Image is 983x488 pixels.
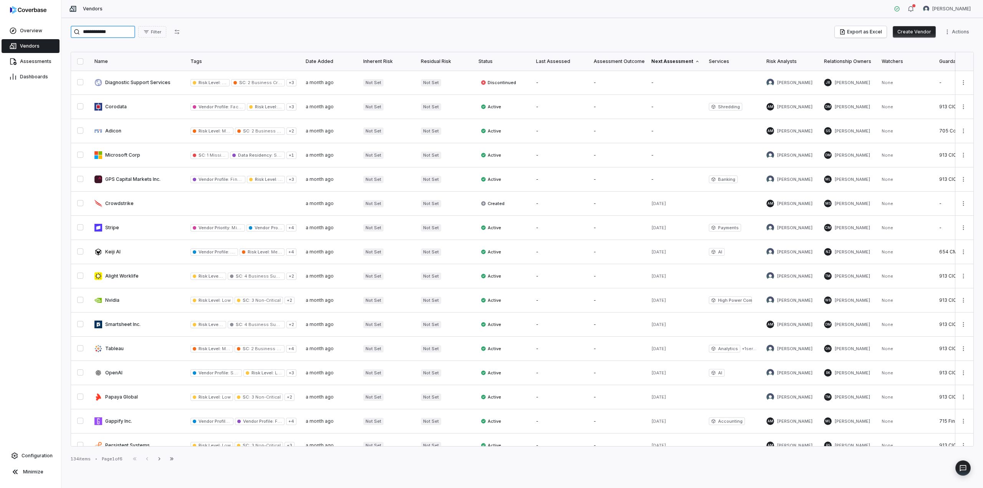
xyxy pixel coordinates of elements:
img: Jesse Nord avatar [923,6,929,12]
div: Tags [190,58,296,65]
span: Risk Level : [199,346,221,351]
span: Not Set [421,152,441,159]
td: - [589,409,647,433]
td: - [531,409,589,433]
span: [PERSON_NAME] [777,80,813,86]
button: More actions [957,294,970,306]
span: Risk Level : [255,104,281,109]
span: + 4 [286,248,296,256]
span: Low [221,394,231,400]
td: - [531,192,589,216]
span: 2 Business Critical [247,80,288,85]
span: Payments [709,224,741,232]
button: More actions [957,101,970,112]
td: - [589,361,647,385]
span: Risk Level : [199,80,221,85]
span: [PERSON_NAME] [835,346,870,352]
span: + 4 [286,345,296,352]
span: [PERSON_NAME] [777,394,813,400]
td: - [589,143,647,167]
button: More actions [957,198,970,209]
div: Risk Analysts [766,58,815,65]
span: Active [481,225,501,231]
span: [PERSON_NAME] [835,370,870,376]
span: Low [277,104,287,109]
td: - [531,313,589,337]
span: Vendor Profile : [199,249,229,255]
span: SC : [199,152,206,158]
span: Not Set [421,176,441,183]
span: SPD-Restricted [273,152,306,158]
span: AI [709,369,725,377]
span: a month ago [306,273,334,279]
span: Active [481,394,501,400]
img: Jesse Nord avatar [766,151,774,159]
span: Not Set [421,297,441,304]
span: Not Set [421,369,441,377]
span: 4 Business Supporting [243,322,294,327]
span: AM [766,103,774,111]
td: - [531,143,589,167]
span: Risk Level : [255,177,277,182]
span: 4 Business Supporting [243,273,294,279]
span: SC : [236,273,243,279]
div: Inherent Risk [363,58,412,65]
span: Not Set [363,345,384,352]
td: - [531,216,589,240]
span: [PERSON_NAME] [835,80,870,86]
img: Jesse Nord avatar [766,393,774,401]
span: Not Set [421,224,441,232]
span: 3 Non-Critical [250,298,281,303]
span: a month ago [306,176,334,182]
span: [PERSON_NAME] [777,225,813,231]
td: - [531,288,589,313]
span: SaaS [229,249,241,255]
td: - [647,119,704,143]
span: Not Set [363,297,384,304]
span: + 2 [286,321,296,328]
span: Medium [221,128,238,134]
td: - [589,313,647,337]
td: - [647,71,704,95]
span: SC : [243,128,250,134]
img: logo-D7KZi-bG.svg [10,6,46,14]
td: - [589,167,647,192]
span: + 3 [286,79,296,86]
span: [PERSON_NAME] [777,322,813,328]
span: + 2 [285,394,295,401]
span: Vendor Profile : [199,104,229,109]
span: Not Set [363,176,384,183]
span: [PERSON_NAME] [835,225,870,231]
img: Jesse Nord avatar [766,296,774,304]
td: - [647,95,704,119]
span: Active [481,176,501,182]
button: Create Vendor [893,26,936,38]
span: Not Set [363,79,384,86]
div: Last Assessed [536,58,584,65]
span: Low [221,298,231,303]
img: Jesse Nord avatar [766,369,774,377]
span: Active [481,152,501,158]
span: + 1 services [742,346,757,352]
span: WB [824,296,832,304]
td: - [531,385,589,409]
span: Low [274,370,284,376]
span: a month ago [306,200,334,206]
span: Overview [20,28,42,34]
td: - [531,95,589,119]
span: RK [824,369,832,377]
span: Configuration [22,453,53,459]
span: DM [824,151,832,159]
span: NZ [824,248,832,256]
span: Risk Level : [252,370,274,376]
td: - [531,361,589,385]
span: + 2 [286,127,296,135]
a: Assessments [2,55,60,68]
span: Not Set [421,394,441,401]
img: Jesse Nord avatar [766,345,774,352]
span: Analytics [709,345,740,352]
span: ML [824,175,832,183]
span: [PERSON_NAME] [777,298,813,303]
span: + 3 [286,176,296,183]
td: - [589,240,647,264]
